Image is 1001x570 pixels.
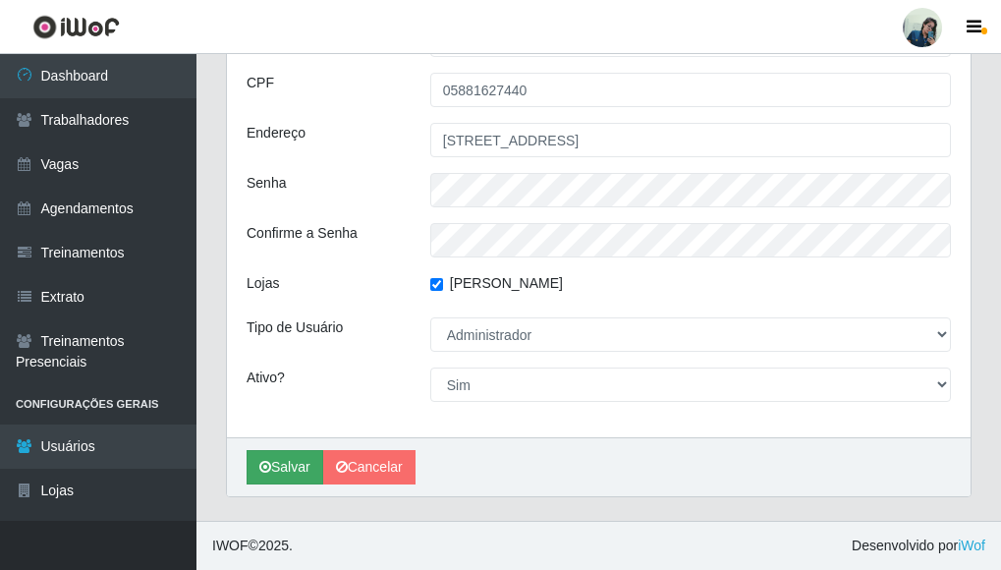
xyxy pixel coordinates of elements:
[958,538,985,553] a: iWof
[852,536,985,556] span: Desenvolvido por
[430,278,443,291] input: [PERSON_NAME]
[247,450,323,484] button: Salvar
[212,538,249,553] span: IWOF
[247,123,306,143] label: Endereço
[323,450,416,484] a: Cancelar
[32,15,120,39] img: CoreUI Logo
[430,123,951,157] input: Digite o endereço...
[247,73,274,93] label: CPF
[450,275,563,291] span: [PERSON_NAME]
[247,273,279,294] label: Lojas
[247,317,343,338] label: Tipo de Usuário
[430,73,951,107] input: Digite o CPF...
[247,368,285,388] label: Ativo?
[247,173,286,194] label: Senha
[212,536,293,556] span: © 2025 .
[247,223,358,244] label: Confirme a Senha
